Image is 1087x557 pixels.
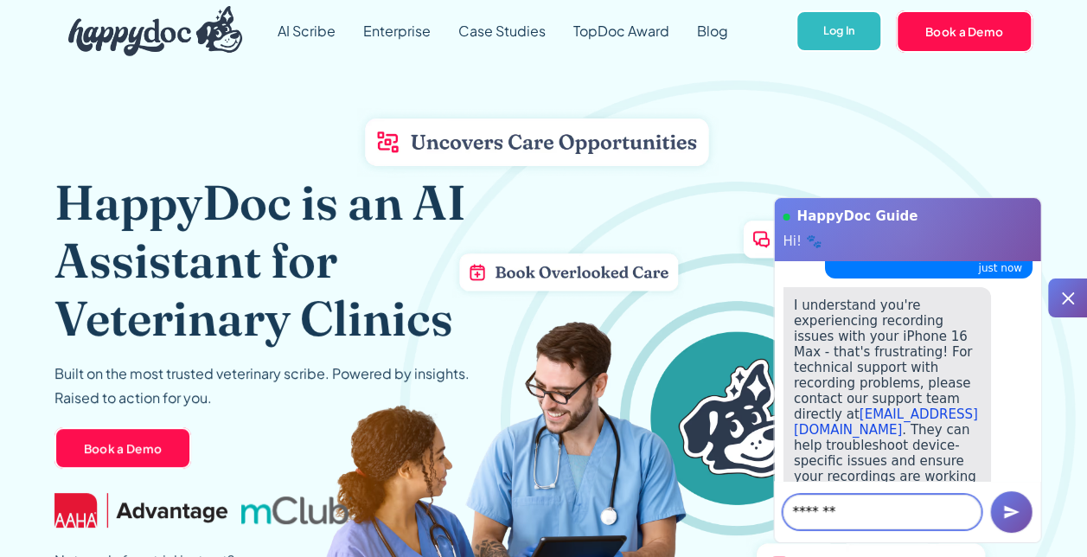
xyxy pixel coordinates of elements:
a: Book a Demo [54,427,192,469]
p: Built on the most trusted veterinary scribe. Powered by insights. Raised to action for you. [54,362,470,410]
a: Log In [796,10,881,53]
h1: HappyDoc is an AI Assistant for Veterinary Clinics [54,173,495,348]
img: HappyDoc Logo: A happy dog with his ear up, listening. [68,6,243,56]
img: mclub logo [241,496,352,524]
img: AAHA Advantage logo [54,493,227,528]
a: Book a Demo [896,10,1033,52]
a: home [54,2,243,61]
